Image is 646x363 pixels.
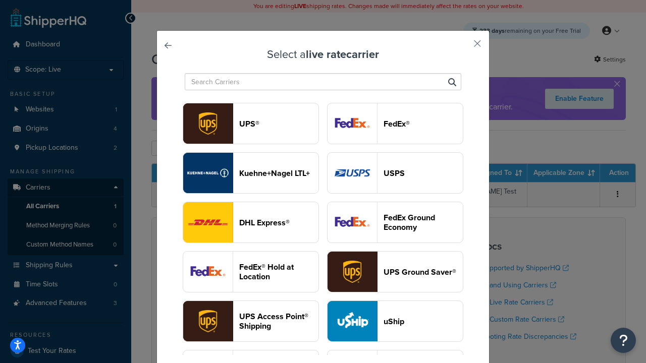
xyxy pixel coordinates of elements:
[328,103,377,144] img: fedEx logo
[239,262,318,281] header: FedEx® Hold at Location
[183,103,233,144] img: ups logo
[183,301,233,341] img: accessPoint logo
[182,48,464,60] h3: Select a
[327,300,463,342] button: uShip logouShip
[384,267,463,277] header: UPS Ground Saver®
[327,202,463,243] button: smartPost logoFedEx Ground Economy
[239,119,318,129] header: UPS®
[384,317,463,326] header: uShip
[328,301,377,341] img: uShip logo
[239,312,318,331] header: UPS Access Point® Shipping
[183,202,233,243] img: dhl logo
[327,152,463,194] button: usps logoUSPS
[384,119,463,129] header: FedEx®
[183,152,319,194] button: reTransFreight logoKuehne+Nagel LTL+
[183,251,319,292] button: fedExLocation logoFedEx® Hold at Location
[185,73,461,90] input: Search Carriers
[239,168,318,178] header: Kuehne+Nagel LTL+
[327,251,463,292] button: surePost logoUPS Ground Saver®
[183,252,233,292] img: fedExLocation logo
[327,103,463,144] button: fedEx logoFedEx®
[328,202,377,243] img: smartPost logo
[611,328,636,353] button: Open Resource Center
[384,168,463,178] header: USPS
[183,153,233,193] img: reTransFreight logo
[183,103,319,144] button: ups logoUPS®
[328,153,377,193] img: usps logo
[306,46,379,63] strong: live rate carrier
[183,202,319,243] button: dhl logoDHL Express®
[384,213,463,232] header: FedEx Ground Economy
[239,218,318,227] header: DHL Express®
[183,300,319,342] button: accessPoint logoUPS Access Point® Shipping
[328,252,377,292] img: surePost logo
